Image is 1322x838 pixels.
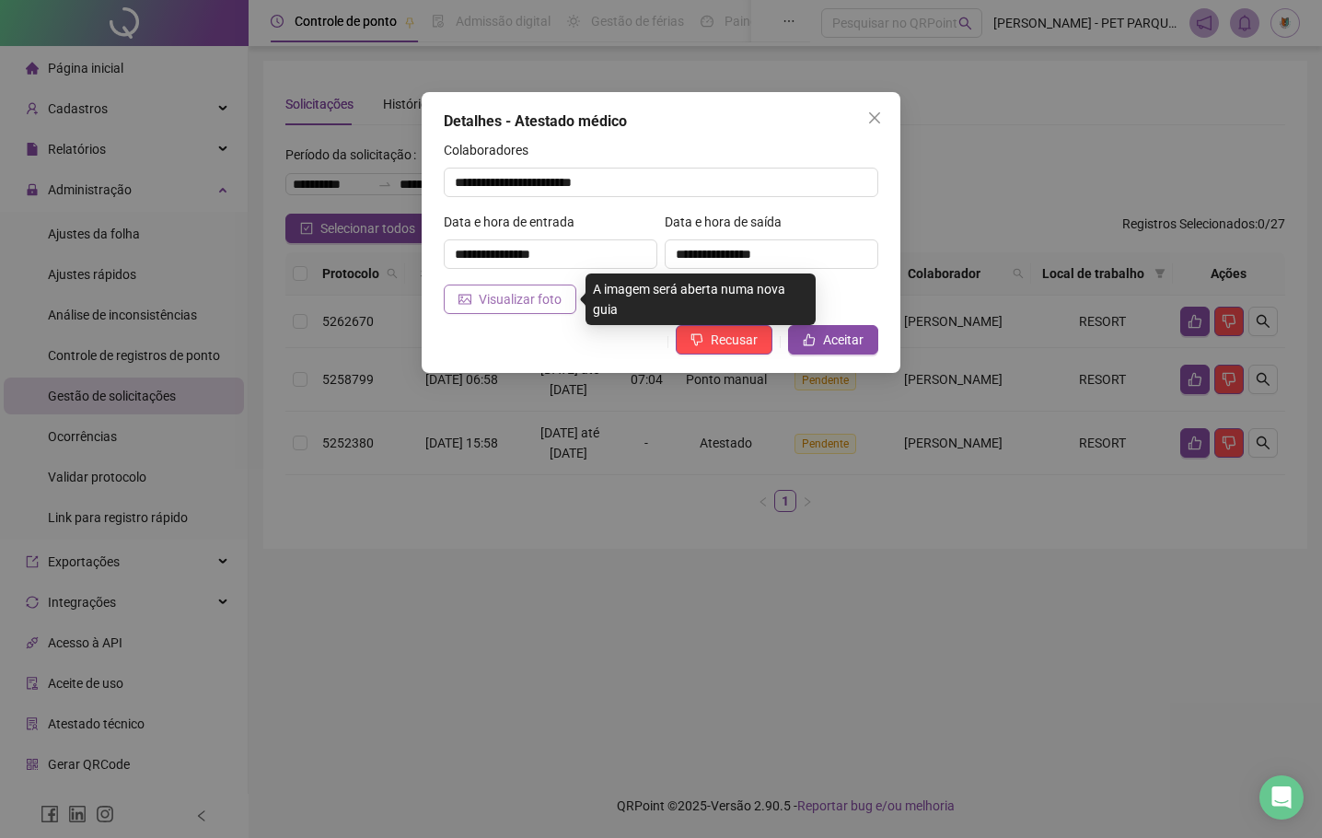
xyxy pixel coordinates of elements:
span: dislike [690,333,703,346]
div: Open Intercom Messenger [1259,775,1304,820]
span: Visualizar foto [479,289,562,309]
label: Data e hora de entrada [444,212,586,232]
label: Data e hora de saída [665,212,794,232]
button: Visualizar foto [444,285,576,314]
span: close [867,111,882,125]
label: Colaboradores [444,140,540,160]
button: Close [860,103,889,133]
button: Recusar [676,325,772,355]
div: A imagem será aberta numa nova guia [586,274,816,325]
span: Aceitar [823,330,864,350]
span: like [803,333,816,346]
span: picture [458,293,471,306]
span: Recusar [711,330,758,350]
button: Aceitar [788,325,878,355]
div: Detalhes - Atestado médico [444,111,878,133]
